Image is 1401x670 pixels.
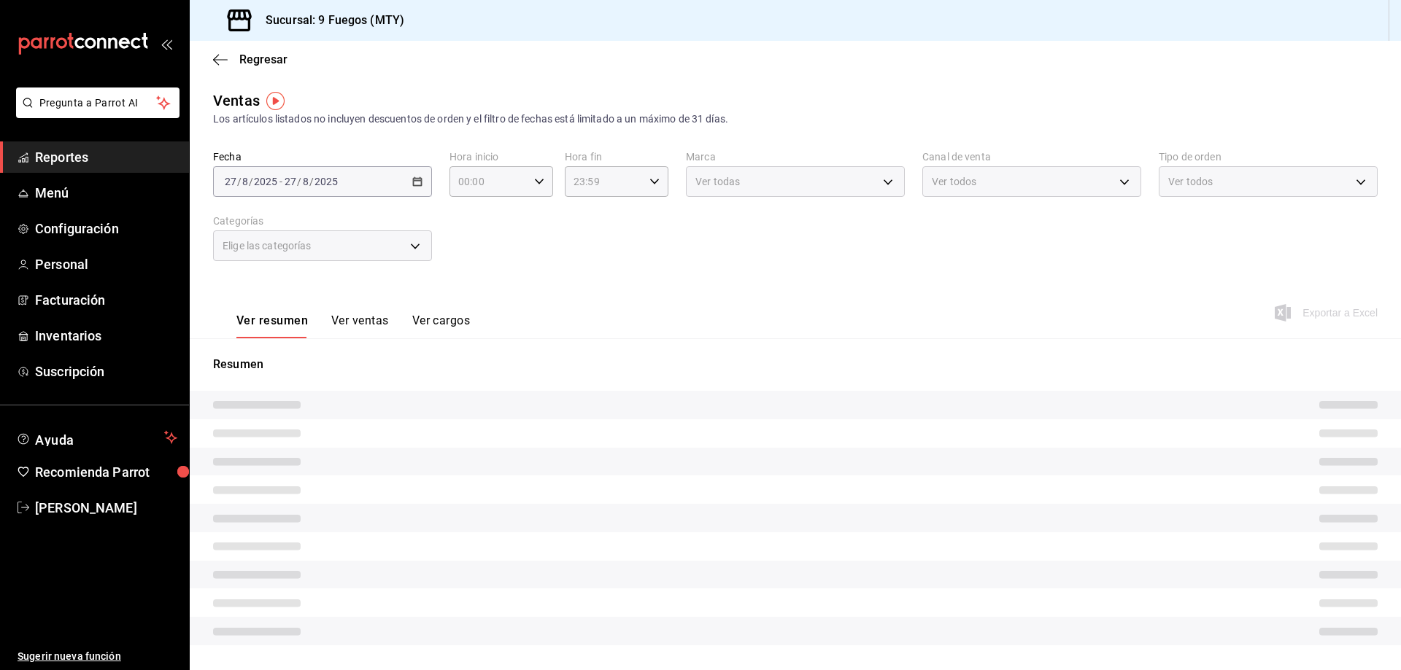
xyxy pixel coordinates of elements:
[35,290,177,310] span: Facturación
[39,96,157,111] span: Pregunta a Parrot AI
[213,356,1378,373] p: Resumen
[242,176,249,187] input: --
[331,313,389,338] button: Ver ventas
[239,52,287,66] span: Regresar
[236,313,308,338] button: Ver resumen
[213,90,260,112] div: Ventas
[237,176,242,187] span: /
[35,183,177,203] span: Menú
[695,174,740,189] span: Ver todas
[236,313,470,338] div: navigation tabs
[266,92,285,110] img: Tooltip marker
[297,176,301,187] span: /
[279,176,282,187] span: -
[223,238,312,253] span: Elige las categorías
[565,152,668,162] label: Hora fin
[35,254,177,274] span: Personal
[249,176,253,187] span: /
[35,147,177,167] span: Reportes
[16,87,180,118] button: Pregunta a Parrot AI
[213,52,287,66] button: Regresar
[284,176,297,187] input: --
[18,649,177,664] span: Sugerir nueva función
[213,152,432,162] label: Fecha
[35,326,177,346] span: Inventarios
[412,313,471,338] button: Ver cargos
[224,176,237,187] input: --
[1168,174,1213,189] span: Ver todos
[302,176,309,187] input: --
[35,462,177,482] span: Recomienda Parrot
[922,152,1141,162] label: Canal de venta
[161,38,172,50] button: open_drawer_menu
[35,429,158,446] span: Ayuda
[932,174,976,189] span: Ver todos
[1159,152,1378,162] label: Tipo de orden
[35,219,177,238] span: Configuración
[10,106,180,121] a: Pregunta a Parrot AI
[213,112,1378,127] div: Los artículos listados no incluyen descuentos de orden y el filtro de fechas está limitado a un m...
[314,176,339,187] input: ----
[35,362,177,381] span: Suscripción
[253,176,278,187] input: ----
[686,152,905,162] label: Marca
[213,216,432,226] label: Categorías
[309,176,314,187] span: /
[35,498,177,518] span: [PERSON_NAME]
[254,12,404,29] h3: Sucursal: 9 Fuegos (MTY)
[449,152,553,162] label: Hora inicio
